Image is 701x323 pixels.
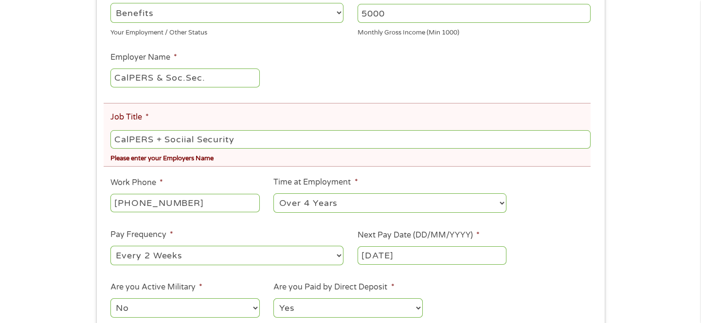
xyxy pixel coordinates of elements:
[358,24,591,37] div: Monthly Gross Income (Min 1000)
[110,151,590,164] div: Please enter your Employers Name
[110,52,177,63] label: Employer Name
[110,130,590,149] input: Cashier
[110,112,149,122] label: Job Title
[273,177,358,187] label: Time at Employment
[110,282,202,292] label: Are you Active Military
[358,230,480,240] label: Next Pay Date (DD/MM/YYYY)
[358,4,591,22] input: 1800
[110,194,259,212] input: (231) 754-4010
[110,24,343,37] div: Your Employment / Other Status
[358,246,506,265] input: ---Click Here for Calendar ---
[110,68,259,87] input: Walmart
[110,230,173,240] label: Pay Frequency
[110,178,163,188] label: Work Phone
[273,282,394,292] label: Are you Paid by Direct Deposit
